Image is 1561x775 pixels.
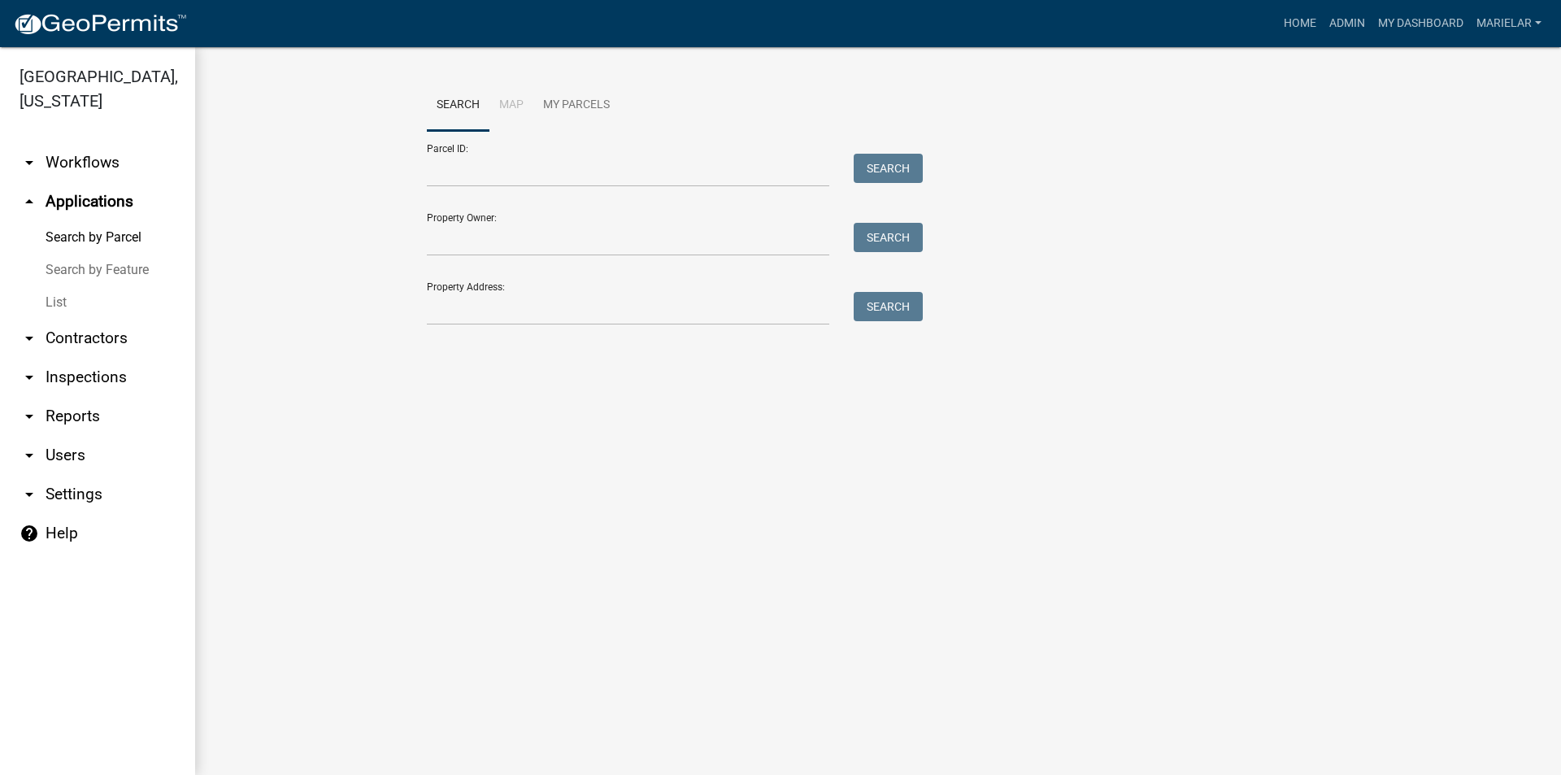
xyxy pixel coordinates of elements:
[1372,8,1470,39] a: My Dashboard
[20,153,39,172] i: arrow_drop_down
[20,524,39,543] i: help
[20,329,39,348] i: arrow_drop_down
[1470,8,1548,39] a: marielar
[533,80,620,132] a: My Parcels
[854,154,923,183] button: Search
[854,292,923,321] button: Search
[20,446,39,465] i: arrow_drop_down
[20,485,39,504] i: arrow_drop_down
[854,223,923,252] button: Search
[20,368,39,387] i: arrow_drop_down
[1323,8,1372,39] a: Admin
[20,407,39,426] i: arrow_drop_down
[427,80,489,132] a: Search
[20,192,39,211] i: arrow_drop_up
[1277,8,1323,39] a: Home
